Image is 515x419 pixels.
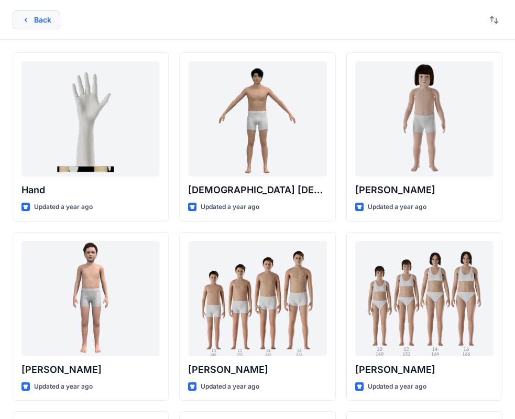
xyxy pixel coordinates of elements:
button: Back [13,10,60,29]
a: Brandon [188,241,326,356]
a: Emil [21,241,160,356]
a: Hand [21,61,160,177]
p: [PERSON_NAME] [355,183,494,197]
p: [PERSON_NAME] [188,362,326,377]
p: Updated a year ago [34,202,93,213]
a: Male Asian [188,61,326,177]
p: Updated a year ago [201,381,259,392]
p: Updated a year ago [368,202,426,213]
p: Updated a year ago [34,381,93,392]
p: [DEMOGRAPHIC_DATA] [DEMOGRAPHIC_DATA] [188,183,326,197]
p: Hand [21,183,160,197]
p: [PERSON_NAME] [21,362,160,377]
p: Updated a year ago [201,202,259,213]
p: [PERSON_NAME] [355,362,494,377]
a: Charlie [355,61,494,177]
a: Brenda [355,241,494,356]
p: Updated a year ago [368,381,426,392]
